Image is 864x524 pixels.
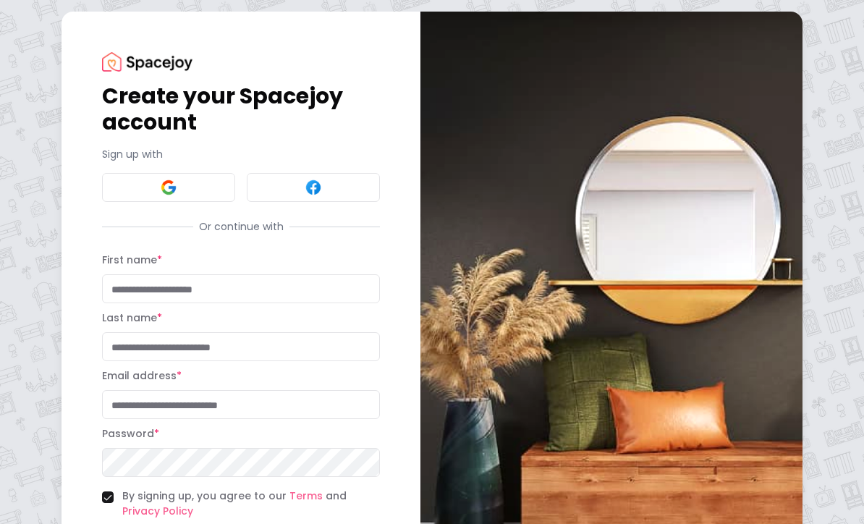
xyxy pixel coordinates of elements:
img: Spacejoy Logo [102,52,192,72]
span: Or continue with [193,219,289,234]
label: Last name [102,310,162,325]
img: Google signin [160,179,177,196]
label: Password [102,426,159,441]
label: Email address [102,368,182,383]
label: By signing up, you agree to our and [122,489,380,519]
img: Facebook signin [305,179,322,196]
label: First name [102,253,162,267]
a: Privacy Policy [122,504,193,518]
a: Terms [289,489,323,503]
h1: Create your Spacejoy account [102,83,380,135]
p: Sign up with [102,147,380,161]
